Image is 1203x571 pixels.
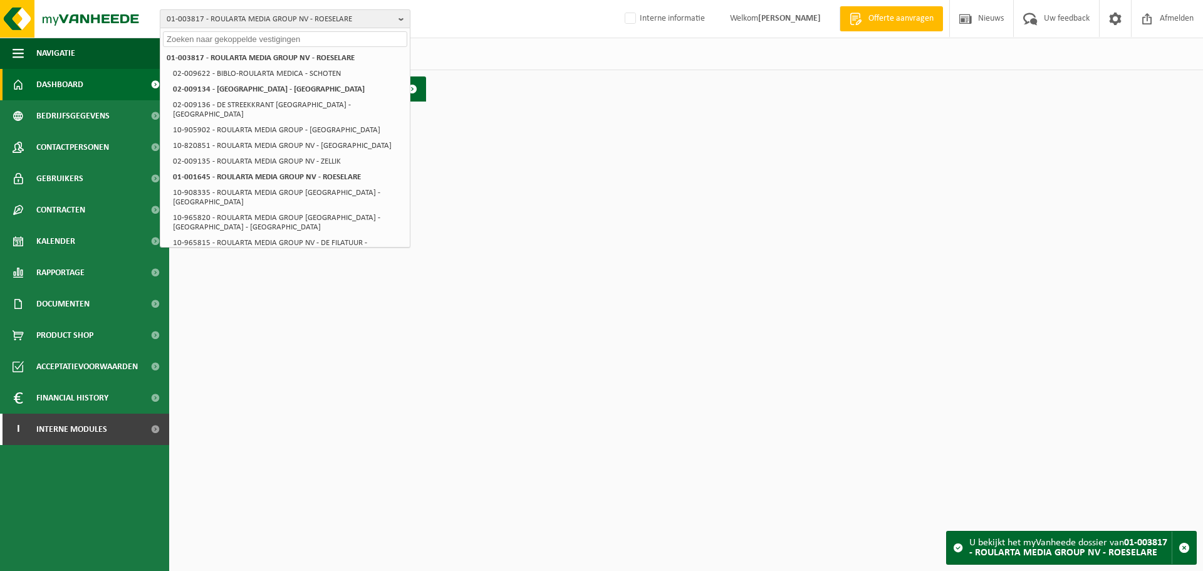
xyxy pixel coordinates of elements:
strong: 01-003817 - ROULARTA MEDIA GROUP NV - ROESELARE [167,54,355,62]
span: Navigatie [36,38,75,69]
span: Offerte aanvragen [865,13,937,25]
span: Contactpersonen [36,132,109,163]
strong: [PERSON_NAME] [758,14,821,23]
strong: 02-009134 - [GEOGRAPHIC_DATA] - [GEOGRAPHIC_DATA] [173,85,365,93]
input: Zoeken naar gekoppelde vestigingen [163,31,407,47]
li: 10-965820 - ROULARTA MEDIA GROUP [GEOGRAPHIC_DATA] - [GEOGRAPHIC_DATA] - [GEOGRAPHIC_DATA] [169,210,407,235]
li: 02-009622 - BIBLO-ROULARTA MEDICA - SCHOTEN [169,66,407,81]
li: 10-820851 - ROULARTA MEDIA GROUP NV - [GEOGRAPHIC_DATA] [169,138,407,154]
li: 02-009135 - ROULARTA MEDIA GROUP NV - ZELLIK [169,154,407,169]
a: Offerte aanvragen [840,6,943,31]
li: 02-009136 - DE STREEKKRANT [GEOGRAPHIC_DATA] - [GEOGRAPHIC_DATA] [169,97,407,122]
span: Gebruikers [36,163,83,194]
li: 10-965815 - ROULARTA MEDIA GROUP NV - DE FILATUUR - [GEOGRAPHIC_DATA] [169,235,407,260]
li: 10-905902 - ROULARTA MEDIA GROUP - [GEOGRAPHIC_DATA] [169,122,407,138]
strong: 01-003817 - ROULARTA MEDIA GROUP NV - ROESELARE [969,538,1167,558]
label: Interne informatie [622,9,705,28]
span: Bedrijfsgegevens [36,100,110,132]
div: U bekijkt het myVanheede dossier van [969,532,1172,564]
span: I [13,414,24,445]
span: 01-003817 - ROULARTA MEDIA GROUP NV - ROESELARE [167,10,393,29]
span: Kalender [36,226,75,257]
span: Financial History [36,382,108,414]
span: Documenten [36,288,90,320]
span: Dashboard [36,69,83,100]
span: Product Shop [36,320,93,351]
span: Rapportage [36,257,85,288]
span: Contracten [36,194,85,226]
li: 10-908335 - ROULARTA MEDIA GROUP [GEOGRAPHIC_DATA] - [GEOGRAPHIC_DATA] [169,185,407,210]
span: Acceptatievoorwaarden [36,351,138,382]
span: Interne modules [36,414,107,445]
strong: 01-001645 - ROULARTA MEDIA GROUP NV - ROESELARE [173,173,361,181]
button: 01-003817 - ROULARTA MEDIA GROUP NV - ROESELARE [160,9,410,28]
